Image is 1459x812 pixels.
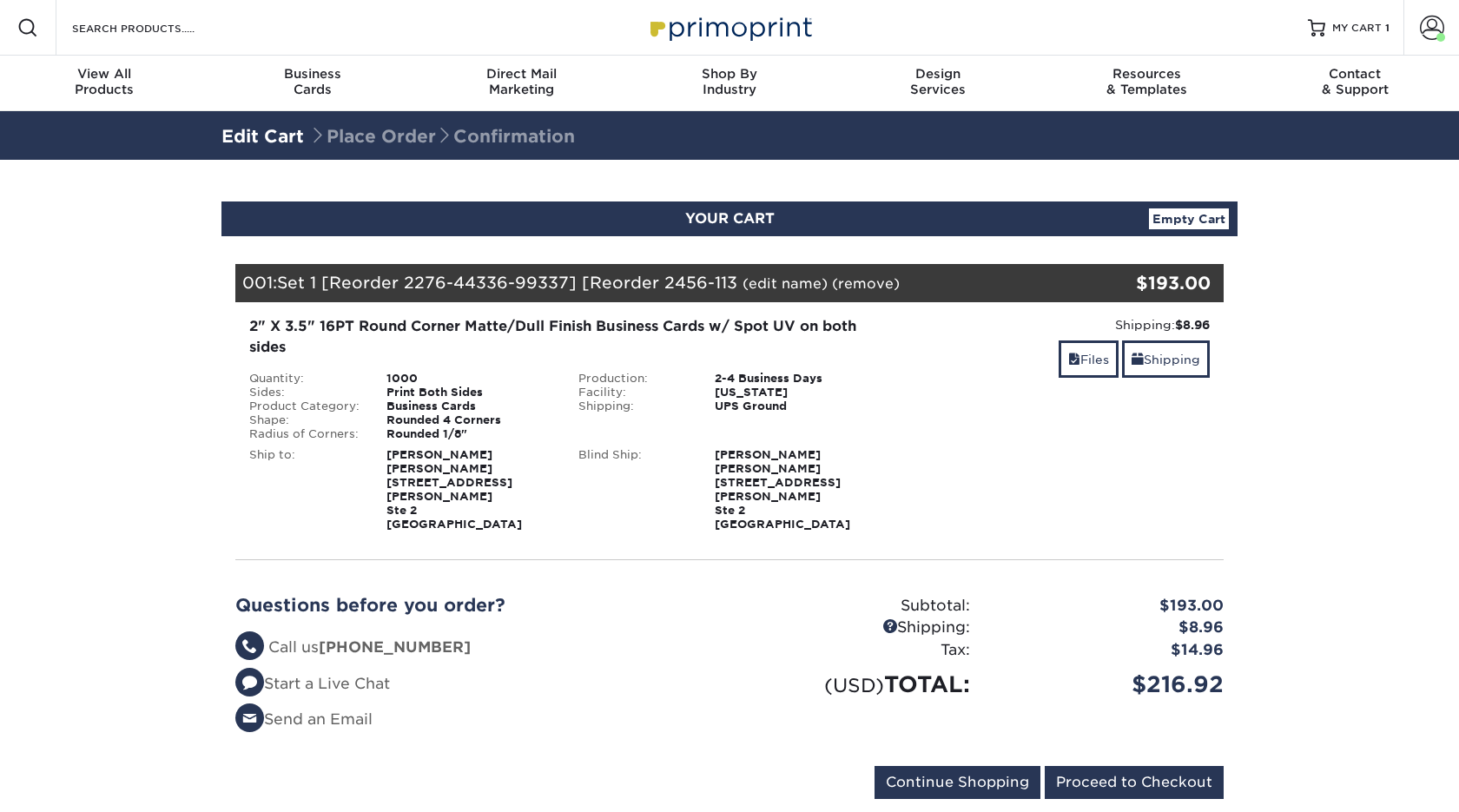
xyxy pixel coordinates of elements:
[235,595,716,616] h2: Questions before you order?
[235,637,716,659] li: Call us
[1149,208,1229,229] a: Empty Cart
[319,638,471,656] strong: [PHONE_NUMBER]
[1042,66,1251,82] span: Resources
[309,126,575,147] span: Place Order Confirmation
[625,56,834,111] a: Shop ByIndustry
[834,56,1042,111] a: DesignServices
[983,617,1237,639] div: $8.96
[1059,270,1211,296] div: $193.00
[729,595,983,617] div: Subtotal:
[983,668,1237,701] div: $216.92
[702,399,894,413] div: UPS Ground
[1332,21,1382,36] span: MY CART
[373,427,565,441] div: Rounded 1/8"
[565,399,703,413] div: Shipping:
[277,273,737,292] span: Set 1 [Reorder 2276-44336-99337] [Reorder 2456-113
[417,56,625,111] a: Direct MailMarketing
[1059,340,1119,378] a: Files
[1132,353,1144,366] span: shipping
[1385,22,1390,34] span: 1
[417,66,625,97] div: Marketing
[236,372,373,386] div: Quantity:
[729,617,983,639] div: Shipping:
[729,668,983,701] div: TOTAL:
[625,66,834,82] span: Shop By
[824,674,884,696] small: (USD)
[386,448,522,531] strong: [PERSON_NAME] [PERSON_NAME] [STREET_ADDRESS][PERSON_NAME] Ste 2 [GEOGRAPHIC_DATA]
[249,316,881,358] div: 2" X 3.5" 16PT Round Corner Matte/Dull Finish Business Cards w/ Spot UV on both sides
[208,66,417,97] div: Cards
[417,66,625,82] span: Direct Mail
[625,66,834,97] div: Industry
[70,17,240,38] input: SEARCH PRODUCTS.....
[565,372,703,386] div: Production:
[235,710,373,728] a: Send an Email
[221,126,304,147] a: Edit Cart
[236,399,373,413] div: Product Category:
[1251,56,1459,111] a: Contact& Support
[373,372,565,386] div: 1000
[834,66,1042,82] span: Design
[236,386,373,399] div: Sides:
[1251,66,1459,82] span: Contact
[643,9,816,46] img: Primoprint
[236,448,373,531] div: Ship to:
[1068,353,1080,366] span: files
[565,448,703,531] div: Blind Ship:
[208,66,417,82] span: Business
[1042,56,1251,111] a: Resources& Templates
[907,316,1210,333] div: Shipping:
[373,386,565,399] div: Print Both Sides
[373,399,565,413] div: Business Cards
[236,413,373,427] div: Shape:
[702,372,894,386] div: 2-4 Business Days
[236,427,373,441] div: Radius of Corners:
[875,766,1040,799] input: Continue Shopping
[1122,340,1210,378] a: Shipping
[1042,66,1251,97] div: & Templates
[373,413,565,427] div: Rounded 4 Corners
[832,275,900,292] a: (remove)
[743,275,828,292] a: (edit name)
[1251,66,1459,97] div: & Support
[983,595,1237,617] div: $193.00
[715,448,850,531] strong: [PERSON_NAME] [PERSON_NAME] [STREET_ADDRESS][PERSON_NAME] Ste 2 [GEOGRAPHIC_DATA]
[685,210,775,227] span: YOUR CART
[834,66,1042,97] div: Services
[1175,318,1210,332] strong: $8.96
[235,675,390,692] a: Start a Live Chat
[983,639,1237,662] div: $14.96
[1045,766,1224,799] input: Proceed to Checkout
[235,264,1059,302] div: 001:
[208,56,417,111] a: BusinessCards
[702,386,894,399] div: [US_STATE]
[729,639,983,662] div: Tax:
[565,386,703,399] div: Facility:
